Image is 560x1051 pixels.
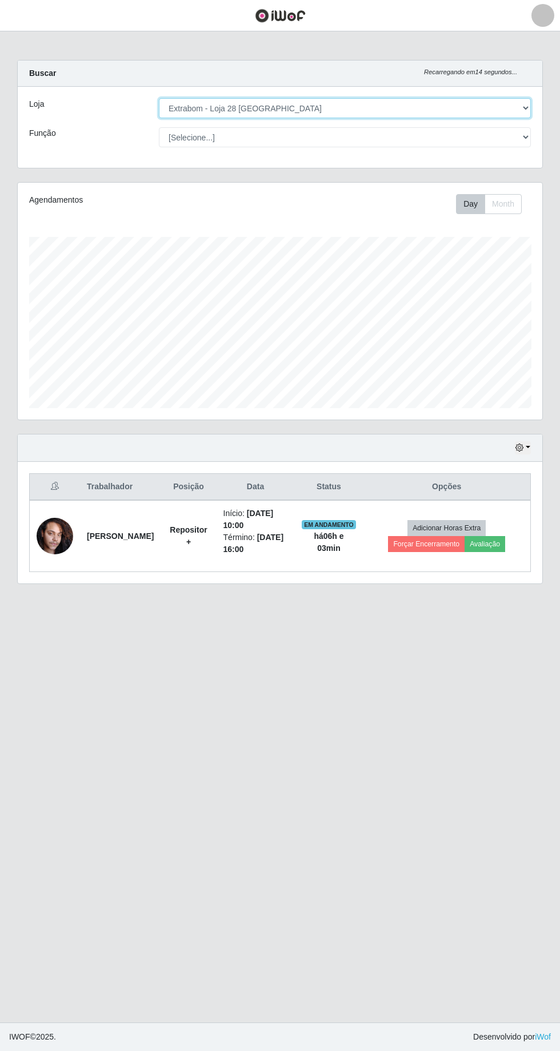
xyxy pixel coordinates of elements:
[29,127,56,139] label: Função
[223,531,288,555] li: Término:
[161,474,216,501] th: Posição
[29,194,228,206] div: Agendamentos
[407,520,486,536] button: Adicionar Horas Extra
[314,531,343,553] strong: há 06 h e 03 min
[456,194,522,214] div: First group
[424,69,517,75] i: Recarregando em 14 segundos...
[9,1031,56,1043] span: © 2025 .
[388,536,465,552] button: Forçar Encerramento
[217,474,295,501] th: Data
[363,474,530,501] th: Opções
[170,525,207,546] strong: Repositor +
[255,9,306,23] img: CoreUI Logo
[456,194,531,214] div: Toolbar with button groups
[465,536,505,552] button: Avaliação
[295,474,363,501] th: Status
[29,98,44,110] label: Loja
[223,508,288,531] li: Início:
[29,69,56,78] strong: Buscar
[485,194,522,214] button: Month
[456,194,485,214] button: Day
[37,512,73,560] img: 1753013551343.jpeg
[535,1032,551,1041] a: iWof
[9,1032,30,1041] span: IWOF
[87,531,154,541] strong: [PERSON_NAME]
[302,520,356,529] span: EM ANDAMENTO
[223,509,274,530] time: [DATE] 10:00
[80,474,161,501] th: Trabalhador
[473,1031,551,1043] span: Desenvolvido por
